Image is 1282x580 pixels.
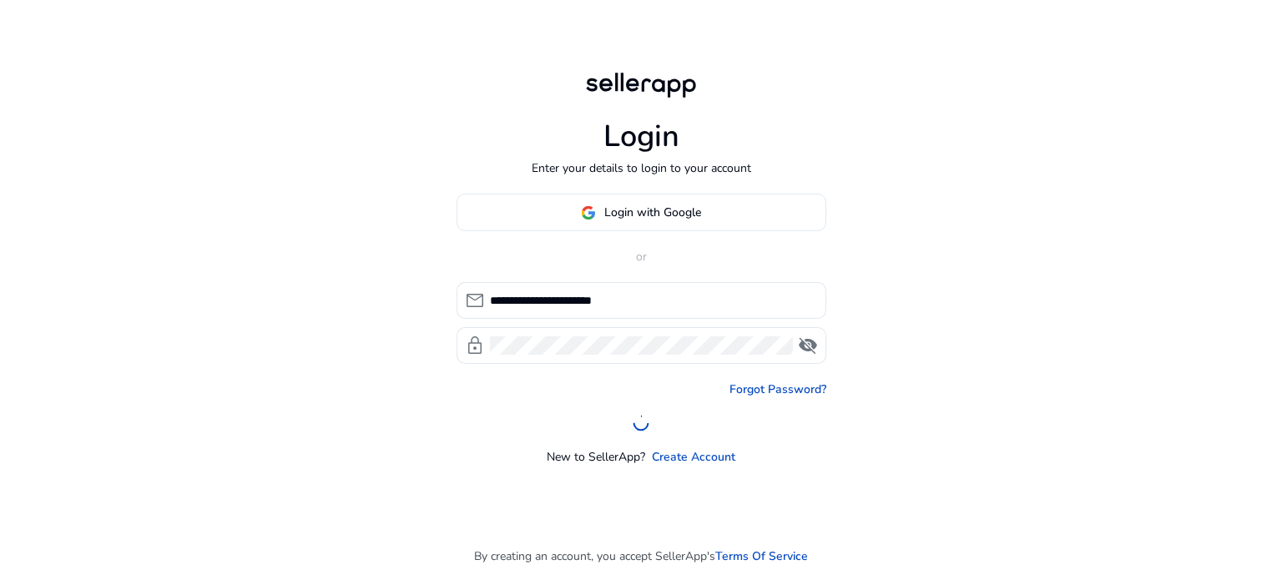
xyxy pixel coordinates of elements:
[457,194,826,231] button: Login with Google
[457,248,826,265] p: or
[465,335,485,356] span: lock
[465,290,485,310] span: mail
[581,205,596,220] img: google-logo.svg
[715,547,808,565] a: Terms Of Service
[652,448,735,466] a: Create Account
[603,119,679,154] h1: Login
[798,335,818,356] span: visibility_off
[532,159,751,177] p: Enter your details to login to your account
[604,204,701,221] span: Login with Google
[547,448,645,466] p: New to SellerApp?
[729,381,826,398] a: Forgot Password?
